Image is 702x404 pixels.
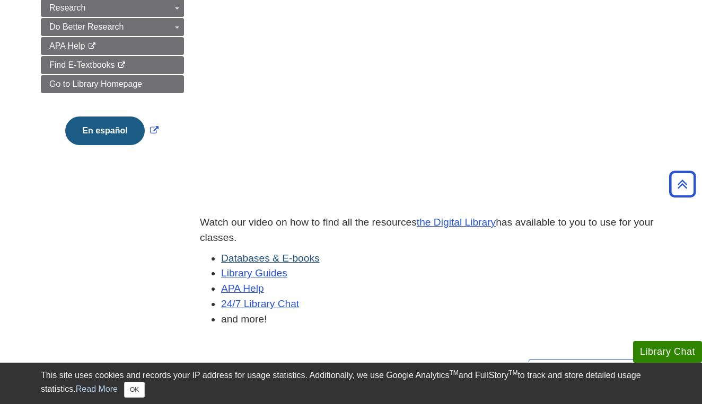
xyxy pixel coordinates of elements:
a: Databases & E-books [221,253,320,264]
a: Read More [76,384,118,393]
button: Close [124,382,145,398]
a: Do Better Research [41,18,184,36]
a: APA Help [41,37,184,55]
a: Go to Library Homepage [41,75,184,93]
div: This site uses cookies and records your IP address for usage statistics. Additionally, we use Goo... [41,369,661,398]
sup: TM [508,369,517,376]
a: the Digital Library [417,217,496,228]
li: and more! [221,312,661,327]
span: Go to Library Homepage [49,79,142,88]
i: This link opens in a new window [117,62,126,69]
a: Link opens in new window [63,126,161,135]
button: Library Chat [633,341,702,363]
button: En español [65,116,144,145]
span: Do Better Research [49,22,124,31]
span: APA Help [49,41,85,50]
span: Find E-Textbooks [49,60,115,69]
p: Watch our video on how to find all the resources has available to you to use for your classes. [200,215,661,246]
a: Next:Contact the Library >> [529,359,656,383]
a: Find E-Textbooks [41,56,184,74]
sup: TM [449,369,458,376]
a: Back to Top [665,177,699,191]
a: Library Guides [221,267,287,279]
i: This link opens in a new window [87,43,96,50]
a: 24/7 Library Chat [221,298,299,309]
a: APA Help [221,283,264,294]
span: Research [49,3,85,12]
